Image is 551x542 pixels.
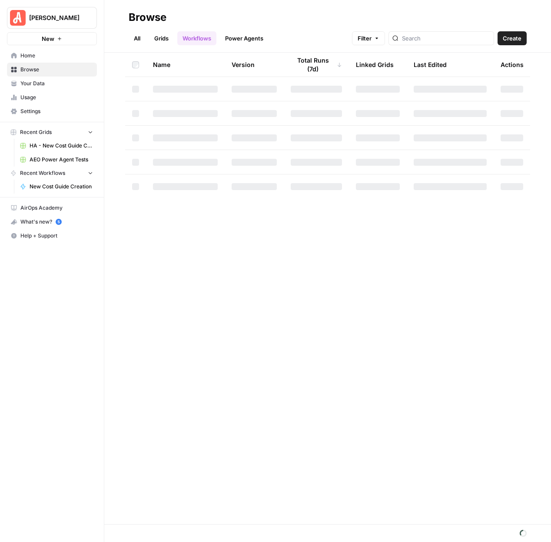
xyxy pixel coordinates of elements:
[20,128,52,136] span: Recent Grids
[7,167,97,180] button: Recent Workflows
[501,53,524,77] div: Actions
[498,31,527,45] button: Create
[129,10,166,24] div: Browse
[42,34,54,43] span: New
[16,180,97,194] a: New Cost Guide Creation
[503,34,521,43] span: Create
[129,31,146,45] a: All
[177,31,216,45] a: Workflows
[20,66,93,74] span: Browse
[7,63,97,77] a: Browse
[7,7,97,29] button: Workspace: Angi
[7,90,97,104] a: Usage
[7,126,97,139] button: Recent Grids
[7,77,97,90] a: Your Data
[29,13,82,22] span: [PERSON_NAME]
[291,53,342,77] div: Total Runs (7d)
[352,31,385,45] button: Filter
[358,34,372,43] span: Filter
[356,53,394,77] div: Linked Grids
[149,31,174,45] a: Grids
[30,142,93,150] span: HA - New Cost Guide Creation Grid
[16,153,97,167] a: AEO Power Agent Tests
[20,204,93,212] span: AirOps Academy
[30,156,93,164] span: AEO Power Agent Tests
[20,107,93,115] span: Settings
[30,183,93,191] span: New Cost Guide Creation
[20,52,93,60] span: Home
[57,220,60,224] text: 5
[10,10,26,26] img: Angi Logo
[220,31,269,45] a: Power Agents
[16,139,97,153] a: HA - New Cost Guide Creation Grid
[153,53,218,77] div: Name
[232,53,255,77] div: Version
[20,169,65,177] span: Recent Workflows
[7,229,97,243] button: Help + Support
[20,232,93,240] span: Help + Support
[7,104,97,118] a: Settings
[7,215,97,229] button: What's new? 5
[56,219,62,225] a: 5
[414,53,447,77] div: Last Edited
[20,80,93,87] span: Your Data
[7,49,97,63] a: Home
[20,94,93,101] span: Usage
[7,215,96,228] div: What's new?
[402,34,490,43] input: Search
[7,201,97,215] a: AirOps Academy
[7,32,97,45] button: New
